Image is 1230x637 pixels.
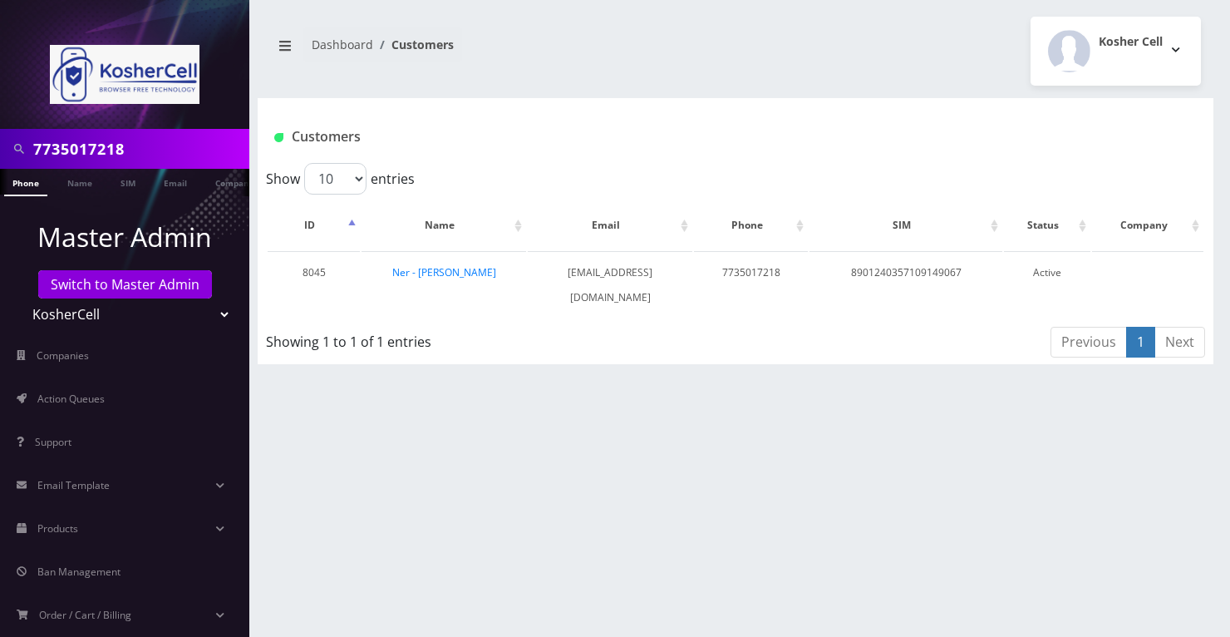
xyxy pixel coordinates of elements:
[37,348,89,363] span: Companies
[266,163,415,195] label: Show entries
[37,521,78,536] span: Products
[1004,251,1090,318] td: Active
[274,129,1039,145] h1: Customers
[50,45,199,104] img: KosherCell
[1004,201,1090,249] th: Status: activate to sort column ascending
[207,169,263,195] a: Company
[1126,327,1155,358] a: 1
[39,608,131,622] span: Order / Cart / Billing
[266,325,645,352] div: Showing 1 to 1 of 1 entries
[112,169,144,195] a: SIM
[528,201,692,249] th: Email: activate to sort column ascending
[694,201,808,249] th: Phone: activate to sort column ascending
[304,163,367,195] select: Showentries
[268,201,360,249] th: ID: activate to sort column descending
[37,392,105,406] span: Action Queues
[1092,201,1203,249] th: Company: activate to sort column ascending
[392,265,496,279] a: Ner - [PERSON_NAME]
[809,201,1002,249] th: SIM: activate to sort column ascending
[1099,35,1163,49] h2: Kosher Cell
[1050,327,1127,358] a: Previous
[38,270,212,299] a: Switch to Master Admin
[270,27,723,75] nav: breadcrumb
[155,169,195,195] a: Email
[312,37,373,52] a: Dashboard
[33,133,245,165] input: Search in Company
[809,251,1002,318] td: 8901240357109149067
[37,478,110,492] span: Email Template
[4,169,47,196] a: Phone
[1154,327,1205,358] a: Next
[59,169,101,195] a: Name
[37,565,121,579] span: Ban Management
[268,251,360,318] td: 8045
[528,251,692,318] td: [EMAIL_ADDRESS][DOMAIN_NAME]
[35,435,71,449] span: Support
[373,36,454,53] li: Customers
[362,201,526,249] th: Name: activate to sort column ascending
[1031,17,1201,86] button: Kosher Cell
[694,251,808,318] td: 7735017218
